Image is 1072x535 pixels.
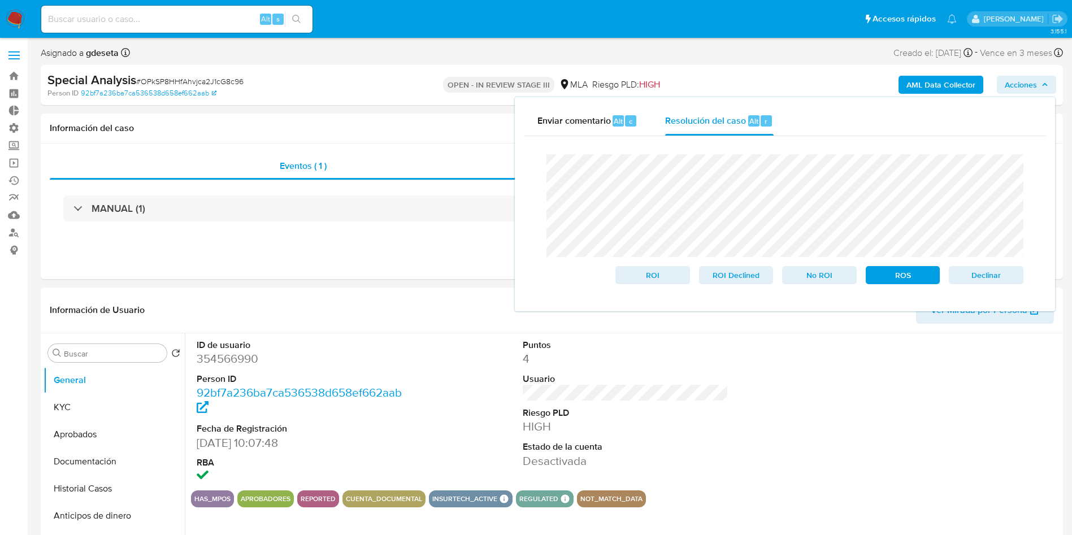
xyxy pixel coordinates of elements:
[276,14,280,24] span: s
[44,367,185,394] button: General
[639,78,660,91] span: HIGH
[523,351,729,367] dd: 4
[64,349,162,359] input: Buscar
[197,373,403,385] dt: Person ID
[984,14,1048,24] p: gustavo.deseta@mercadolibre.com
[523,407,729,419] dt: Riesgo PLD
[197,456,403,469] dt: RBA
[997,76,1056,94] button: Acciones
[136,76,244,87] span: # OPkSP8HHfAhvjca2J1cG8c96
[523,339,729,351] dt: Puntos
[523,373,729,385] dt: Usuario
[44,448,185,475] button: Documentación
[874,267,932,283] span: ROS
[197,435,403,451] dd: [DATE] 10:07:48
[50,123,1054,134] h1: Información del caso
[623,267,682,283] span: ROI
[523,419,729,434] dd: HIGH
[947,14,957,24] a: Notificaciones
[285,11,308,27] button: search-icon
[197,351,403,367] dd: 354566990
[629,116,632,127] span: c
[866,266,940,284] button: ROS
[592,79,660,91] span: Riesgo PLD:
[443,77,554,93] p: OPEN - IN REVIEW STAGE III
[537,114,611,127] span: Enviar comentario
[280,159,327,172] span: Eventos ( 1 )
[241,497,290,501] button: Aprobadores
[665,114,746,127] span: Resolución del caso
[301,497,336,501] button: reported
[949,266,1023,284] button: Declinar
[790,267,849,283] span: No ROI
[197,423,403,435] dt: Fecha de Registración
[893,45,973,60] div: Creado el: [DATE]
[53,349,62,358] button: Buscar
[47,71,136,89] b: Special Analysis
[519,497,558,501] button: regulated
[194,497,231,501] button: has_mpos
[899,76,983,94] button: AML Data Collector
[63,195,1040,221] div: MANUAL (1)
[580,497,643,501] button: not_match_data
[44,421,185,448] button: Aprobados
[523,441,729,453] dt: Estado de la cuenta
[44,475,185,502] button: Historial Casos
[975,45,978,60] span: -
[615,266,690,284] button: ROI
[980,47,1052,59] span: Vence en 3 meses
[749,116,758,127] span: Alt
[81,88,216,98] a: 92bf7a236ba7ca536538d658ef662aab
[44,502,185,529] button: Anticipos de dinero
[1005,76,1037,94] span: Acciones
[699,266,774,284] button: ROI Declined
[44,394,185,421] button: KYC
[707,267,766,283] span: ROI Declined
[765,116,767,127] span: r
[906,76,975,94] b: AML Data Collector
[261,14,270,24] span: Alt
[50,305,145,316] h1: Información de Usuario
[171,349,180,361] button: Volver al orden por defecto
[782,266,857,284] button: No ROI
[559,79,588,91] div: MLA
[614,116,623,127] span: Alt
[84,46,119,59] b: gdeseta
[41,12,313,27] input: Buscar usuario o caso...
[957,267,1015,283] span: Declinar
[41,47,119,59] span: Asignado a
[873,13,936,25] span: Accesos rápidos
[92,202,145,215] h3: MANUAL (1)
[346,497,422,501] button: cuenta_documental
[197,384,402,416] a: 92bf7a236ba7ca536538d658ef662aab
[197,339,403,351] dt: ID de usuario
[1052,13,1064,25] a: Salir
[432,497,497,501] button: insurtech_active
[523,453,729,469] dd: Desactivada
[47,88,79,98] b: Person ID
